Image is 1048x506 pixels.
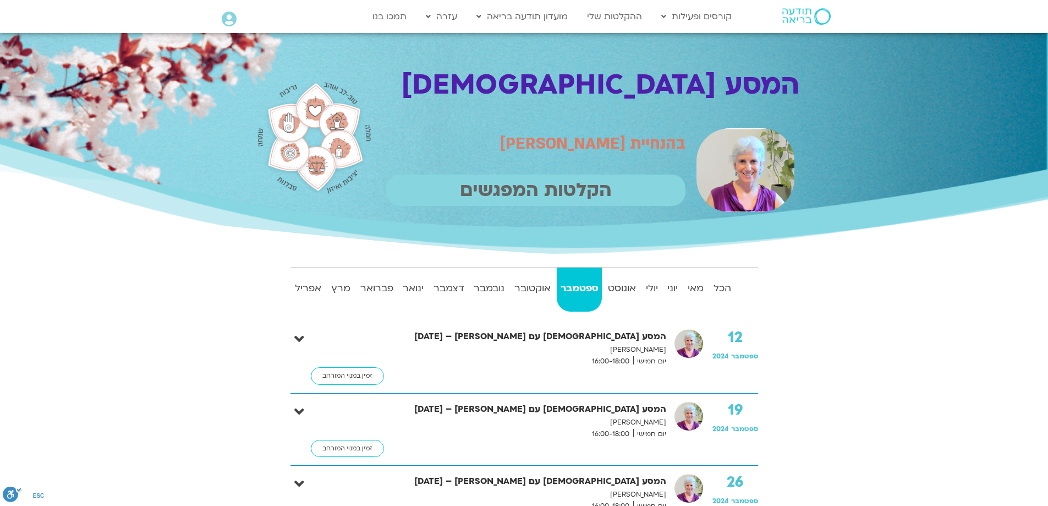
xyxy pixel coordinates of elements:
[557,268,602,312] a: ספטמבר
[712,497,728,505] span: 2024
[710,268,735,312] a: הכל
[311,440,384,458] a: זמין במנוי המורחב
[377,489,666,500] p: [PERSON_NAME]
[356,280,397,297] strong: פברואר
[327,268,354,312] a: מרץ
[633,356,666,367] span: יום חמישי
[311,367,384,385] a: זמין במנוי המורחב
[712,474,758,491] strong: 26
[327,280,354,297] strong: מרץ
[367,6,412,27] a: תמכו בנו
[420,6,463,27] a: עזרה
[684,280,707,297] strong: מאי
[712,352,728,361] span: 2024
[581,6,648,27] a: ההקלטות שלי
[377,417,666,428] p: [PERSON_NAME]
[557,280,602,297] strong: ספטמבר
[712,425,728,433] span: 2024
[642,268,662,312] a: יולי
[633,428,666,440] span: יום חמישי
[664,280,682,297] strong: יוני
[399,268,427,312] a: ינואר
[712,329,758,346] strong: 12
[731,352,758,361] span: ספטמבר
[470,280,509,297] strong: נובמבר
[356,268,397,312] a: פברואר
[604,268,640,312] a: אוגוסט
[731,425,758,433] span: ספטמבר
[604,280,640,297] strong: אוגוסט
[642,280,662,297] strong: יולי
[377,402,666,417] strong: המסע [DEMOGRAPHIC_DATA] עם [PERSON_NAME] – [DATE]
[470,268,509,312] a: נובמבר
[377,474,666,489] strong: המסע [DEMOGRAPHIC_DATA] עם [PERSON_NAME] – [DATE]
[588,356,633,367] span: 16:00-18:00
[684,268,707,312] a: מאי
[292,268,326,312] a: אפריל
[664,268,682,312] a: יוני
[430,280,468,297] strong: דצמבר
[511,280,555,297] strong: אוקטובר
[377,344,666,356] p: [PERSON_NAME]
[511,268,555,312] a: אוקטובר
[386,175,685,206] p: הקלטות המפגשים
[377,329,666,344] strong: המסע [DEMOGRAPHIC_DATA] עם [PERSON_NAME] – [DATE]
[731,497,758,505] span: ספטמבר
[656,6,737,27] a: קורסים ופעילות
[430,268,468,312] a: דצמבר
[782,8,831,25] img: תודעה בריאה
[381,69,800,101] h1: המסע [DEMOGRAPHIC_DATA]
[588,428,633,440] span: 16:00-18:00
[292,280,326,297] strong: אפריל
[399,280,427,297] strong: ינואר
[712,402,758,418] strong: 19
[500,133,685,154] span: בהנחיית [PERSON_NAME]
[471,6,573,27] a: מועדון תודעה בריאה
[710,280,735,297] strong: הכל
